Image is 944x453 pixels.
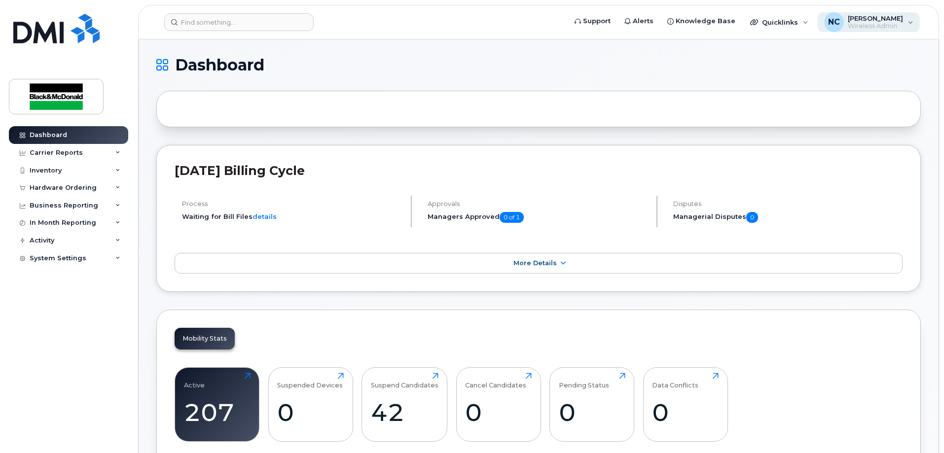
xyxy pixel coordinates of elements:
[559,398,625,427] div: 0
[746,212,758,223] span: 0
[253,212,277,220] a: details
[500,212,524,223] span: 0 of 1
[673,212,903,223] h5: Managerial Disputes
[465,373,532,436] a: Cancel Candidates0
[428,200,648,208] h4: Approvals
[184,373,251,436] a: Active207
[175,163,903,178] h2: [DATE] Billing Cycle
[652,373,698,389] div: Data Conflicts
[673,200,903,208] h4: Disputes
[465,398,532,427] div: 0
[182,200,402,208] h4: Process
[371,373,438,436] a: Suspend Candidates42
[428,212,648,223] h5: Managers Approved
[559,373,625,436] a: Pending Status0
[184,398,251,427] div: 207
[175,58,264,72] span: Dashboard
[513,259,557,267] span: More Details
[652,398,719,427] div: 0
[182,212,402,221] li: Waiting for Bill Files
[184,373,205,389] div: Active
[277,373,344,436] a: Suspended Devices0
[559,373,609,389] div: Pending Status
[465,373,526,389] div: Cancel Candidates
[277,373,343,389] div: Suspended Devices
[652,373,719,436] a: Data Conflicts0
[371,373,438,389] div: Suspend Candidates
[277,398,344,427] div: 0
[371,398,438,427] div: 42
